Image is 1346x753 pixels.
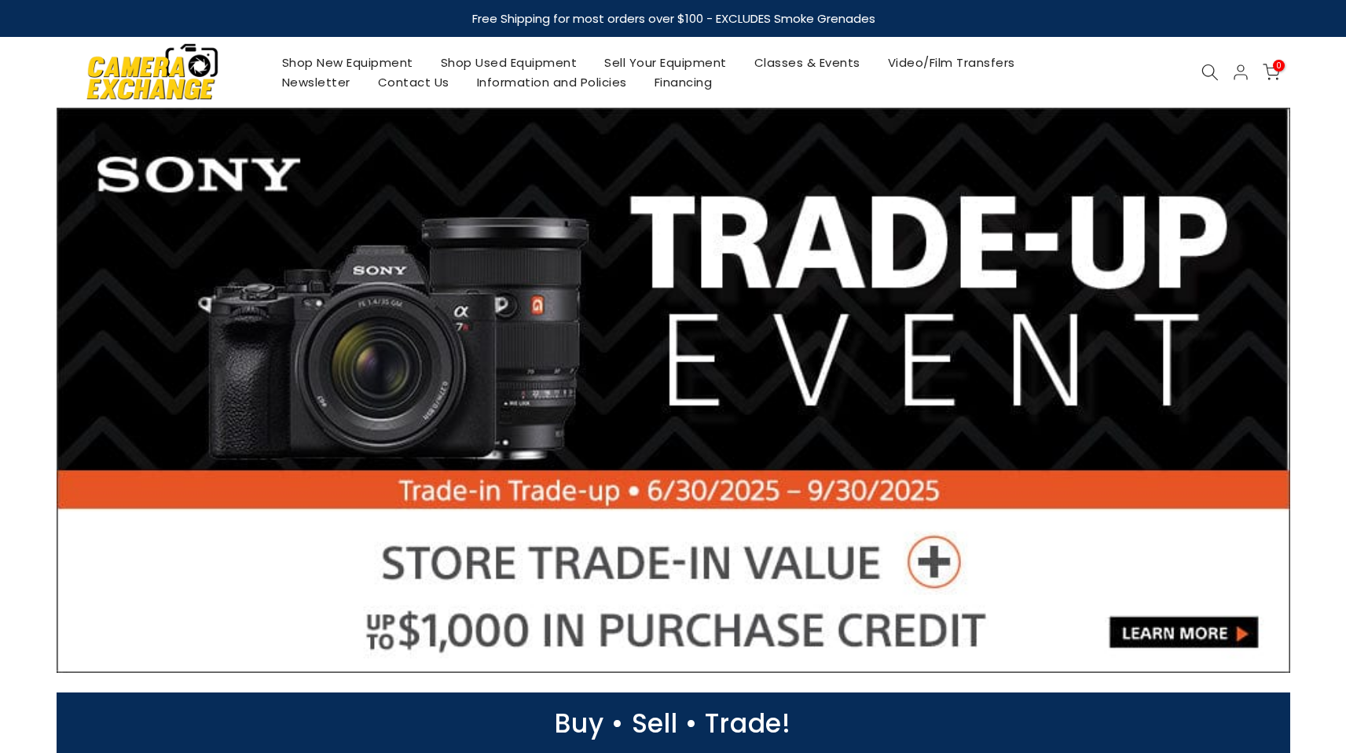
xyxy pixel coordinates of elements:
a: Shop Used Equipment [427,53,591,72]
a: Newsletter [268,72,364,92]
li: Page dot 3 [661,647,669,656]
li: Page dot 6 [710,647,719,656]
li: Page dot 2 [644,647,653,656]
p: Buy • Sell • Trade! [49,716,1298,731]
a: Video/Film Transfers [874,53,1029,72]
a: 0 [1263,64,1280,81]
li: Page dot 4 [677,647,686,656]
a: Shop New Equipment [268,53,427,72]
a: Financing [640,72,726,92]
span: 0 [1273,60,1285,72]
a: Classes & Events [740,53,874,72]
a: Sell Your Equipment [591,53,741,72]
a: Information and Policies [463,72,640,92]
a: Contact Us [364,72,463,92]
li: Page dot 1 [628,647,636,656]
strong: Free Shipping for most orders over $100 - EXCLUDES Smoke Grenades [471,10,875,27]
li: Page dot 5 [694,647,702,656]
